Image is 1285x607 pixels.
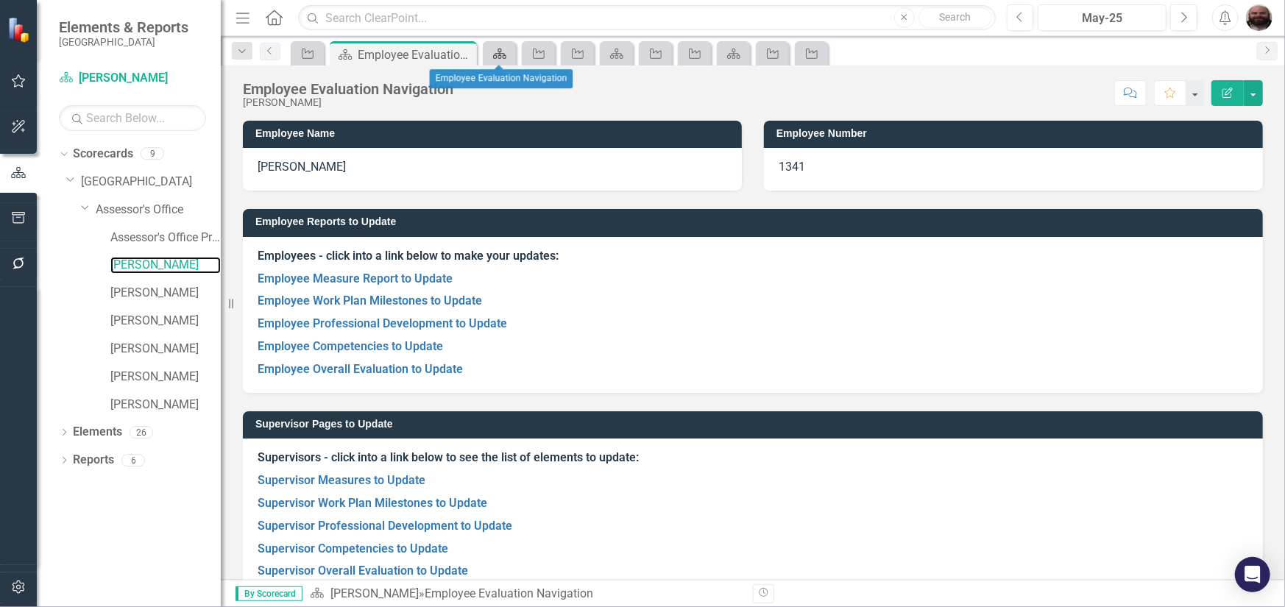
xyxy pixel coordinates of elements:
a: Assessor's Office Program [110,230,221,246]
small: [GEOGRAPHIC_DATA] [59,36,188,48]
a: [GEOGRAPHIC_DATA] [81,174,221,191]
div: » [310,586,742,603]
strong: Supervisors - click into a link below to see the list of elements to update: [258,450,639,464]
a: Supervisor Measures to Update [258,473,425,487]
a: Employee Work Plan Milestones to Update [258,294,482,308]
a: [PERSON_NAME] [110,285,221,302]
a: Supervisor Overall Evaluation to Update [258,564,468,578]
h3: Supervisor Pages to Update [255,419,1256,430]
strong: Employees - click into a link below to make your updates: [258,249,559,263]
a: Elements [73,424,122,441]
a: [PERSON_NAME] [330,586,419,600]
a: Supervisor Competencies to Update [258,542,448,555]
div: Employee Evaluation Navigation [243,81,453,97]
div: [PERSON_NAME] [243,97,453,108]
div: 26 [130,426,153,439]
img: ClearPoint Strategy [7,17,33,43]
a: [PERSON_NAME] [110,341,221,358]
button: May-25 [1038,4,1167,31]
div: Open Intercom Messenger [1235,557,1270,592]
a: Supervisor Work Plan Milestones to Update [258,496,487,510]
a: Supervisor Professional Development to Update [258,519,512,533]
div: Employee Evaluation Navigation [430,70,573,89]
span: By Scorecard [236,586,302,601]
div: May-25 [1043,10,1161,27]
span: Elements & Reports [59,18,188,36]
a: [PERSON_NAME] [110,257,221,274]
h3: Employee Name [255,128,734,139]
a: [PERSON_NAME] [110,369,221,386]
a: Employee Measure Report to Update [258,271,453,285]
a: Employee Overall Evaluation to Update [258,362,463,376]
a: [PERSON_NAME] [59,70,206,87]
a: Scorecards [73,146,133,163]
div: Employee Evaluation Navigation [358,46,473,64]
a: Assessor's Office [96,202,221,219]
button: Search [918,7,992,28]
input: Search Below... [59,105,206,131]
h3: Employee Number [776,128,1256,139]
a: Employee Professional Development to Update [258,316,507,330]
input: Search ClearPoint... [298,5,995,31]
a: Employee Competencies to Update [258,339,443,353]
div: Employee Evaluation Navigation [425,586,593,600]
a: [PERSON_NAME] [110,313,221,330]
img: Christopher Nutgrass [1246,4,1272,31]
p: [PERSON_NAME] [258,159,727,176]
div: 6 [121,454,145,466]
a: Reports [73,452,114,469]
a: [PERSON_NAME] [110,397,221,413]
span: Search [939,11,971,23]
span: 1341 [779,160,805,174]
div: 9 [141,148,164,160]
h3: Employee Reports to Update [255,216,1256,227]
